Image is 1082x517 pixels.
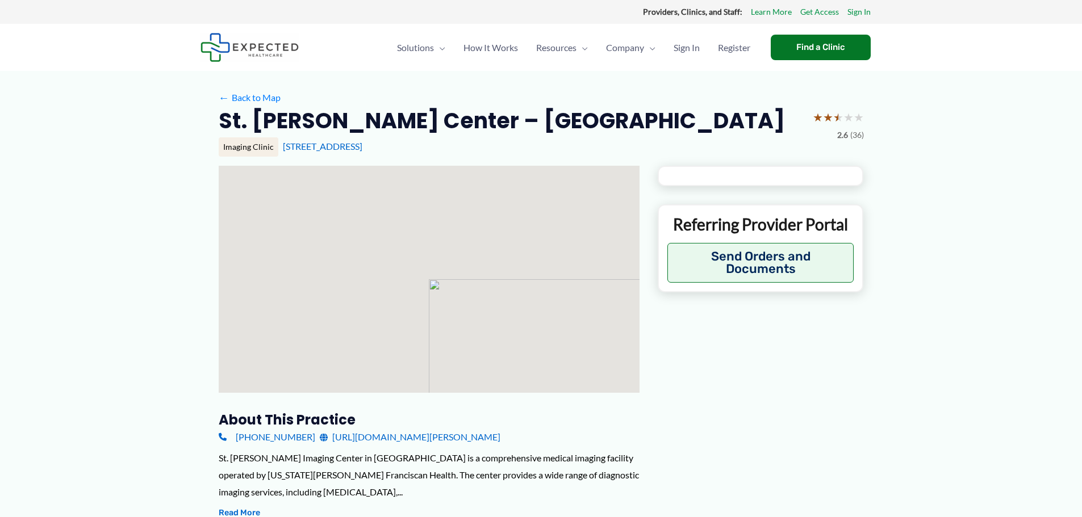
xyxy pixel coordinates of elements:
[813,107,823,128] span: ★
[674,28,700,68] span: Sign In
[200,33,299,62] img: Expected Healthcare Logo - side, dark font, small
[219,449,640,500] div: St. [PERSON_NAME] Imaging Center in [GEOGRAPHIC_DATA] is a comprehensive medical imaging facility...
[219,89,281,106] a: ←Back to Map
[667,243,854,283] button: Send Orders and Documents
[388,28,454,68] a: SolutionsMenu Toggle
[667,214,854,234] p: Referring Provider Portal
[823,107,833,128] span: ★
[388,28,759,68] nav: Primary Site Navigation
[854,107,864,128] span: ★
[219,428,315,445] a: [PHONE_NUMBER]
[454,28,527,68] a: How It Works
[665,28,709,68] a: Sign In
[576,28,588,68] span: Menu Toggle
[219,137,278,157] div: Imaging Clinic
[606,28,644,68] span: Company
[847,5,871,19] a: Sign In
[597,28,665,68] a: CompanyMenu Toggle
[643,7,742,16] strong: Providers, Clinics, and Staff:
[536,28,576,68] span: Resources
[771,35,871,60] a: Find a Clinic
[751,5,792,19] a: Learn More
[219,411,640,428] h3: About this practice
[833,107,843,128] span: ★
[644,28,655,68] span: Menu Toggle
[718,28,750,68] span: Register
[283,141,362,152] a: [STREET_ADDRESS]
[837,128,848,142] span: 2.6
[397,28,434,68] span: Solutions
[434,28,445,68] span: Menu Toggle
[320,428,500,445] a: [URL][DOMAIN_NAME][PERSON_NAME]
[527,28,597,68] a: ResourcesMenu Toggle
[850,128,864,142] span: (36)
[800,5,839,19] a: Get Access
[219,92,229,103] span: ←
[709,28,759,68] a: Register
[463,28,518,68] span: How It Works
[219,107,785,134] h2: St. [PERSON_NAME] Center – [GEOGRAPHIC_DATA]
[843,107,854,128] span: ★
